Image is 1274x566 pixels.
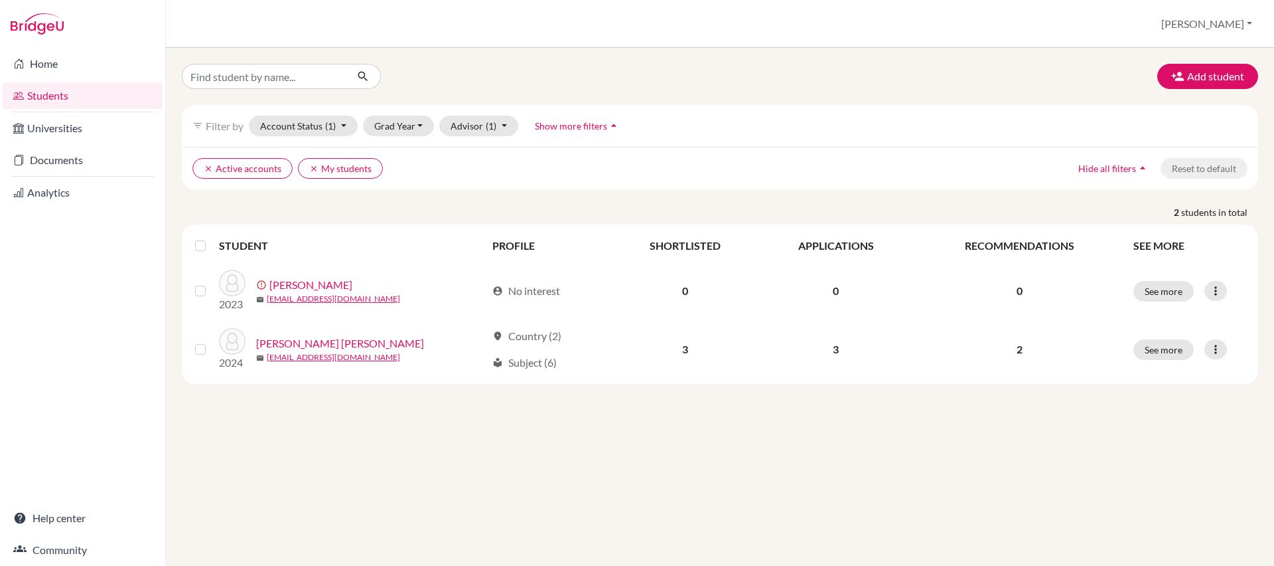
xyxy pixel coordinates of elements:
[492,328,561,344] div: Country (2)
[1157,64,1258,89] button: Add student
[298,158,383,179] button: clearMy students
[192,158,293,179] button: clearActive accounts
[11,13,64,35] img: Bridge-U
[492,331,503,341] span: location_on
[3,82,163,109] a: Students
[1133,281,1194,302] button: See more
[492,283,560,299] div: No interest
[3,537,163,563] a: Community
[492,355,557,371] div: Subject (6)
[914,230,1125,262] th: RECOMMENDATIONS
[922,283,1117,299] p: 0
[922,341,1117,357] p: 2
[219,230,484,262] th: STUDENT
[524,116,632,136] button: Show more filtersarrow_drop_up
[607,119,620,132] i: arrow_drop_up
[1125,230,1253,262] th: SEE MORE
[269,277,352,293] a: [PERSON_NAME]
[256,335,424,351] a: [PERSON_NAME] [PERSON_NAME]
[3,505,163,531] a: Help center
[1181,205,1258,219] span: students in total
[1078,163,1136,174] span: Hide all filters
[249,116,358,136] button: Account Status(1)
[3,179,163,206] a: Analytics
[1174,205,1181,219] strong: 2
[256,280,269,290] span: error_outline
[206,120,244,132] span: Filter by
[3,147,163,173] a: Documents
[219,296,246,312] p: 2023
[612,230,758,262] th: SHORTLISTED
[267,293,400,305] a: [EMAIL_ADDRESS][DOMAIN_NAME]
[309,164,318,173] i: clear
[363,116,435,136] button: Grad Year
[758,320,913,379] td: 3
[612,320,758,379] td: 3
[219,270,246,296] img: Advani, Melanie
[256,354,264,362] span: mail
[492,286,503,296] span: account_circle
[486,120,496,132] span: (1)
[192,120,203,131] i: filter_list
[3,50,163,77] a: Home
[758,230,913,262] th: APPLICATIONS
[439,116,518,136] button: Advisor(1)
[1067,158,1161,179] button: Hide all filtersarrow_drop_up
[758,262,913,320] td: 0
[325,120,336,132] span: (1)
[484,230,612,262] th: PROFILE
[1133,339,1194,360] button: See more
[1155,11,1258,37] button: [PERSON_NAME]
[492,357,503,368] span: local_library
[219,355,246,371] p: 2024
[182,64,346,89] input: Find student by name...
[256,296,264,304] span: mail
[204,164,213,173] i: clear
[3,115,163,141] a: Universities
[612,262,758,320] td: 0
[1136,161,1149,175] i: arrow_drop_up
[535,120,607,132] span: Show more filters
[219,328,246,355] img: Lau, Yan Yin Leanne
[267,351,400,363] a: [EMAIL_ADDRESS][DOMAIN_NAME]
[1161,158,1247,179] button: Reset to default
